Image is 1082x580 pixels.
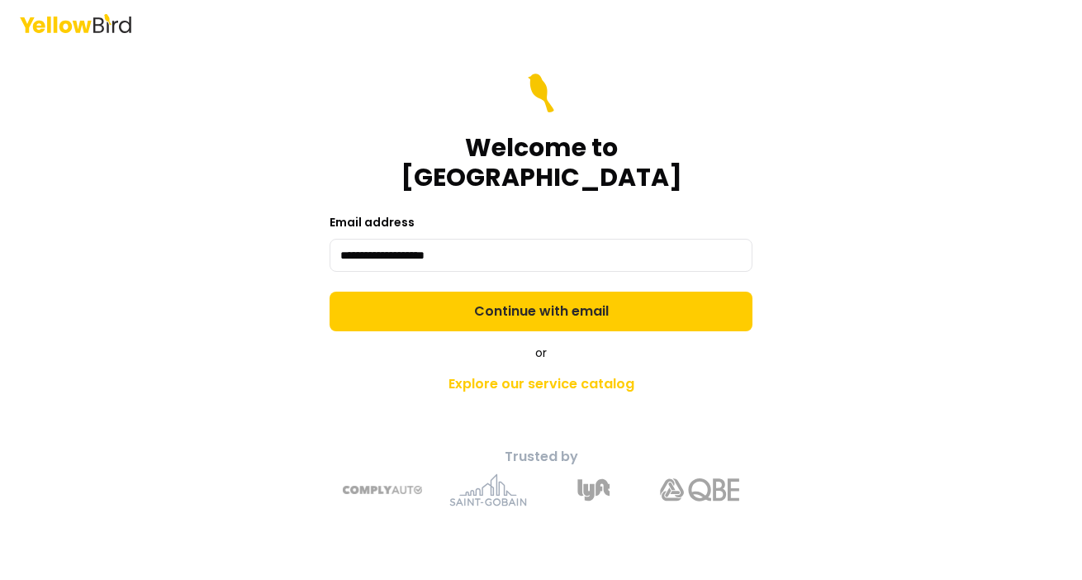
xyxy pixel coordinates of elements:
[330,292,752,331] button: Continue with email
[250,447,832,467] p: Trusted by
[330,133,752,193] h1: Welcome to [GEOGRAPHIC_DATA]
[330,214,415,231] label: Email address
[535,345,547,361] span: or
[250,368,832,401] a: Explore our service catalog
